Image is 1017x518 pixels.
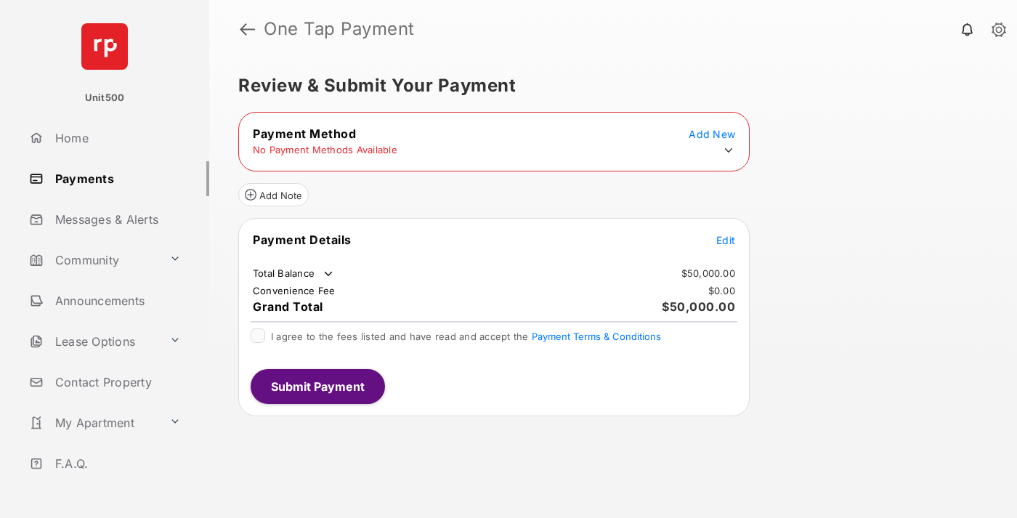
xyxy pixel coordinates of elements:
p: Unit500 [85,91,125,105]
a: Community [23,243,163,278]
a: Home [23,121,209,155]
button: Add New [689,126,735,141]
button: Edit [716,232,735,247]
h5: Review & Submit Your Payment [238,77,976,94]
a: My Apartment [23,405,163,440]
td: Convenience Fee [252,284,336,297]
a: Messages & Alerts [23,202,209,237]
span: Grand Total [253,299,323,314]
strong: One Tap Payment [264,20,415,38]
a: Announcements [23,283,209,318]
a: Payments [23,161,209,196]
span: Payment Method [253,126,356,141]
button: I agree to the fees listed and have read and accept the [532,331,661,342]
td: Total Balance [252,267,336,281]
span: Edit [716,234,735,246]
span: Payment Details [253,232,352,247]
a: Lease Options [23,324,163,359]
span: $50,000.00 [662,299,735,314]
span: I agree to the fees listed and have read and accept the [271,331,661,342]
span: Add New [689,128,735,140]
a: F.A.Q. [23,446,209,481]
td: $0.00 [708,284,736,297]
td: $50,000.00 [681,267,736,280]
button: Add Note [238,183,309,206]
td: No Payment Methods Available [252,143,398,156]
a: Contact Property [23,365,209,400]
img: svg+xml;base64,PHN2ZyB4bWxucz0iaHR0cDovL3d3dy53My5vcmcvMjAwMC9zdmciIHdpZHRoPSI2NCIgaGVpZ2h0PSI2NC... [81,23,128,70]
button: Submit Payment [251,369,385,404]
